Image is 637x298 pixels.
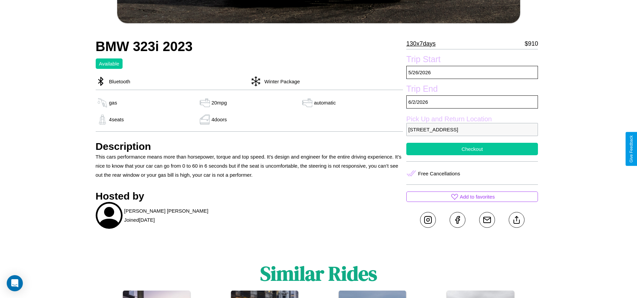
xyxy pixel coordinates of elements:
[629,135,634,163] div: Give Feedback
[314,98,336,107] p: automatic
[96,115,109,125] img: gas
[260,260,377,287] h1: Similar Rides
[96,190,403,202] h3: Hosted by
[301,98,314,108] img: gas
[406,66,538,79] p: 5 / 26 / 2026
[198,98,212,108] img: gas
[406,95,538,109] p: 6 / 2 / 2026
[96,152,403,179] p: This cars performance means more than horsepower, torque and top speed. It’s design and engineer ...
[124,206,209,215] p: [PERSON_NAME] [PERSON_NAME]
[109,115,124,124] p: 4 seats
[7,275,23,291] div: Open Intercom Messenger
[406,84,538,95] label: Trip End
[406,123,538,136] p: [STREET_ADDRESS]
[406,191,538,202] button: Add to favorites
[406,143,538,155] button: Checkout
[96,141,403,152] h3: Description
[198,115,212,125] img: gas
[99,59,120,68] p: Available
[212,115,227,124] p: 4 doors
[406,54,538,66] label: Trip Start
[406,38,436,49] p: 130 x 7 days
[261,77,300,86] p: Winter Package
[460,192,495,201] p: Add to favorites
[109,98,117,107] p: gas
[418,169,460,178] p: Free Cancellations
[96,39,403,54] h2: BMW 323i 2023
[96,98,109,108] img: gas
[212,98,227,107] p: 20 mpg
[525,38,538,49] p: $ 910
[124,215,155,224] p: Joined [DATE]
[106,77,130,86] p: Bluetooth
[406,115,538,123] label: Pick Up and Return Location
